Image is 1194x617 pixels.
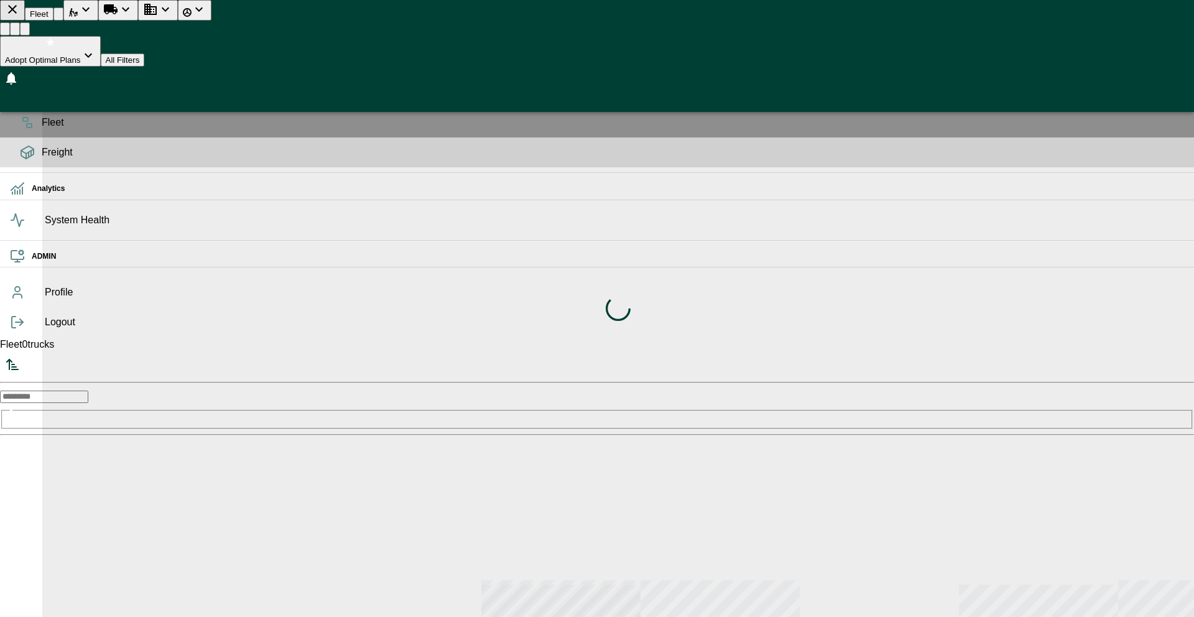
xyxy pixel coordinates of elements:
[4,93,19,108] svg: Preferences
[42,115,1184,130] span: Fleet
[42,145,1184,160] span: Freight
[22,339,55,350] span: trucks
[10,22,20,35] button: medium
[22,339,28,350] span: 0
[32,251,1184,262] h6: ADMIN
[101,53,145,67] button: All Filters
[32,183,1184,195] h6: Analytics
[20,22,30,35] button: high
[25,7,53,21] button: menu
[5,55,81,65] span: Adopt Optimal Plans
